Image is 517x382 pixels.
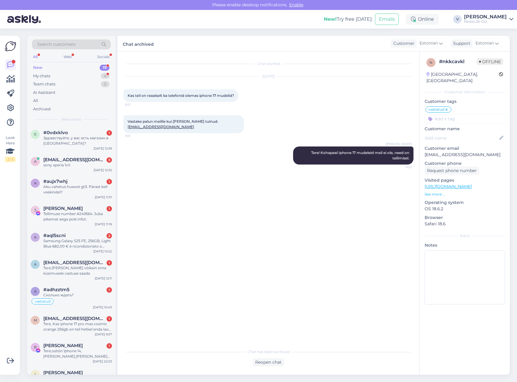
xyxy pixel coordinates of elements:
span: Mikkmadison@gmail.com [43,316,106,321]
div: 1 [107,316,112,322]
span: Tere! Kohapeal Iphone 17 mudeleid meil ei ole, need on tellimisel. [311,150,410,160]
input: Add a tag [425,114,505,123]
div: Team chats [33,81,55,87]
p: Notes [425,242,505,248]
span: 8:51 [125,102,148,107]
p: Safari 18.6 [425,221,505,227]
div: [DATE] 11:51 [95,195,112,199]
div: AI Assistant [33,90,55,96]
span: 0 [34,132,36,137]
p: Operating system [425,199,505,206]
div: 1 [107,287,112,293]
div: Tere,ostsin 1phone 14,[PERSON_NAME],[PERSON_NAME] on asi. Müüjat [PERSON_NAME] ei saa,kirjutasin ... [43,348,112,359]
span: n [429,60,432,65]
div: [DATE] [123,74,413,79]
div: Chat started [123,61,413,66]
div: 1 [107,179,112,184]
div: [DATE] 10:22 [93,249,112,254]
div: 4 [101,73,110,79]
span: Search customers [37,41,76,48]
div: Tere. Kas iphone 17 pro max cosmic orange 256gb on teil hetkel enda laos olemas. Et ostes saaksit... [43,321,112,332]
a: [EMAIL_ADDRESS][DOMAIN_NAME] [128,125,194,129]
span: Vastake palun meilile kui [PERSON_NAME] tulnud. [128,119,218,129]
div: Try free [DATE]: [324,16,373,23]
input: Add name [425,135,498,141]
div: Online [406,14,439,25]
div: [GEOGRAPHIC_DATA], [GEOGRAPHIC_DATA] [426,71,499,84]
div: 1 [107,260,112,266]
span: M [34,318,37,322]
div: # nkkcavkl [439,58,477,65]
div: 1 [107,343,112,349]
span: a [34,262,37,266]
span: Ingrid Mänd [43,370,83,375]
div: [DATE] 12:11 [95,276,112,281]
div: [DATE] 22:03 [93,359,112,364]
button: Emails [375,14,399,25]
span: vastatud [35,300,51,303]
a: [PERSON_NAME]Mobix JK OÜ [464,14,513,24]
span: R [34,345,37,350]
span: [PERSON_NAME] [386,142,412,146]
span: Enable [287,2,305,8]
span: a [34,289,37,294]
div: [DATE] 12:32 [94,168,112,172]
div: [DATE] 12:39 [94,146,112,151]
div: sony xperia 1vII [43,162,112,168]
div: Сколько ждать? [43,292,112,298]
span: 8:51 [125,134,148,138]
span: #aql5scni [43,233,66,238]
div: Aku vahetus huawei gt3. Pärast kell veekindel? [43,184,112,195]
span: armee25@hotmail.com [43,260,106,265]
div: Здравствуйте, у вас есть магазин в [GEOGRAPHIC_DATA]? [43,135,112,146]
div: 1 [107,130,112,136]
div: Archived [33,106,51,112]
span: aivarjalakas77@gmail.com [43,157,106,162]
div: 0 [101,81,110,87]
span: New chats [62,117,81,122]
p: Customer tags [425,98,505,105]
p: OS 18.6.2 [425,206,505,212]
div: V [453,15,462,23]
div: Support [451,40,470,47]
div: Extra [425,233,505,239]
div: [DATE] 11:19 [95,222,112,226]
span: 9:22 [389,165,412,169]
div: 19 [100,65,110,71]
div: [DATE] 9:57 [95,332,112,337]
span: I [35,372,36,377]
div: Tere.[PERSON_NAME] võiksin oma küsimusele vastuse saada [43,265,112,276]
div: Tellimuse number:#249564. Juba pikemat aega pole infot. [43,211,112,222]
div: Reopen chat [253,358,284,366]
div: 1 [107,206,112,211]
p: Customer name [425,126,505,132]
div: All [32,53,39,61]
div: Socials [96,53,111,61]
div: Samsung Galaxy S25 FE, 256GB, Light Blue 682,00 € è ricondizionato o nuovo? [43,238,112,249]
p: Browser [425,214,505,221]
span: #aujx7whj [43,179,67,184]
p: See more ... [425,192,505,197]
p: Visited pages [425,177,505,183]
span: Estonian [419,40,438,47]
span: Offline [477,58,503,65]
div: 3 [107,157,112,163]
div: New [33,65,42,71]
div: 2 [107,233,112,239]
span: a [34,181,37,185]
div: Web [62,53,73,61]
span: a [34,159,37,164]
div: Customer information [425,89,505,95]
span: vastatud [429,108,444,111]
div: My chats [33,73,50,79]
div: Customer [391,40,414,47]
a: [URL][DOMAIN_NAME] [425,184,472,189]
p: Customer email [425,145,505,152]
div: Mobix JK OÜ [464,19,507,24]
span: Estonian [475,40,494,47]
div: [PERSON_NAME] [464,14,507,19]
label: Chat archived [123,39,154,48]
span: S [34,208,36,212]
b: New! [324,16,337,22]
div: All [33,98,38,104]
